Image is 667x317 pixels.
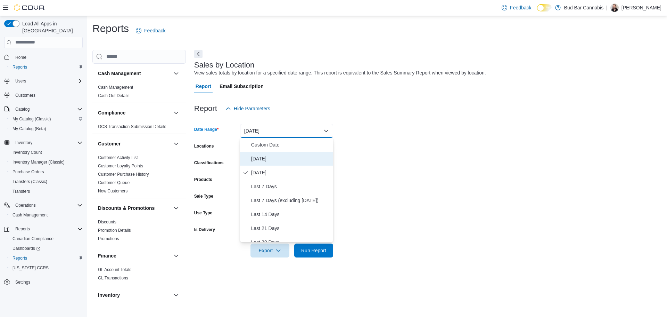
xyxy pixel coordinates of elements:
[1,76,85,86] button: Users
[10,63,30,71] a: Reports
[10,115,54,123] a: My Catalog (Classic)
[98,85,133,90] a: Cash Management
[194,210,212,216] label: Use Type
[194,160,224,166] label: Classifications
[92,218,186,246] div: Discounts & Promotions
[10,158,83,166] span: Inventory Manager (Classic)
[7,210,85,220] button: Cash Management
[98,292,171,299] button: Inventory
[13,236,53,241] span: Canadian Compliance
[13,265,49,271] span: [US_STATE] CCRS
[223,102,273,116] button: Hide Parameters
[7,187,85,196] button: Transfers
[98,140,121,147] h3: Customer
[13,53,29,62] a: Home
[13,64,27,70] span: Reports
[98,163,143,169] span: Customer Loyalty Points
[250,244,289,257] button: Export
[251,210,330,219] span: Last 14 Days
[13,169,44,175] span: Purchase Orders
[251,182,330,191] span: Last 7 Days
[13,91,83,100] span: Customers
[10,148,83,157] span: Inventory Count
[13,201,83,209] span: Operations
[10,125,49,133] a: My Catalog (Beta)
[13,150,42,155] span: Inventory Count
[13,212,48,218] span: Cash Management
[13,246,40,251] span: Dashboards
[98,70,171,77] button: Cash Management
[194,177,212,182] label: Products
[172,252,180,260] button: Finance
[194,227,215,232] label: Is Delivery
[15,226,30,232] span: Reports
[13,225,83,233] span: Reports
[7,124,85,134] button: My Catalog (Beta)
[194,193,213,199] label: Sale Type
[98,205,171,212] button: Discounts & Promotions
[7,234,85,244] button: Canadian Compliance
[13,105,32,113] button: Catalog
[240,124,333,138] button: [DATE]
[255,244,285,257] span: Export
[1,104,85,114] button: Catalog
[220,79,264,93] span: Email Subscription
[194,104,217,113] h3: Report
[98,220,116,224] a: Discounts
[98,219,116,225] span: Discounts
[15,93,35,98] span: Customers
[251,238,330,246] span: Last 30 Days
[98,188,127,194] span: New Customers
[98,236,119,241] a: Promotions
[10,148,45,157] a: Inventory Count
[196,79,211,93] span: Report
[10,125,83,133] span: My Catalog (Beta)
[13,179,47,184] span: Transfers (Classic)
[10,115,83,123] span: My Catalog (Classic)
[98,292,120,299] h3: Inventory
[194,50,203,58] button: Next
[194,61,255,69] h3: Sales by Location
[92,22,129,35] h1: Reports
[10,177,83,186] span: Transfers (Classic)
[10,211,50,219] a: Cash Management
[13,201,39,209] button: Operations
[610,3,619,12] div: Kelsey G
[10,244,43,253] a: Dashboards
[1,90,85,100] button: Customers
[10,254,83,262] span: Reports
[92,122,186,134] div: Compliance
[1,277,85,287] button: Settings
[10,264,83,272] span: Washington CCRS
[10,235,56,243] a: Canadian Compliance
[7,253,85,263] button: Reports
[10,211,83,219] span: Cash Management
[98,172,149,177] span: Customer Purchase History
[251,196,330,205] span: Last 7 Days (excluding [DATE])
[1,52,85,62] button: Home
[98,124,166,129] a: OCS Transaction Submission Details
[15,140,32,145] span: Inventory
[15,279,30,285] span: Settings
[98,155,138,160] a: Customer Activity List
[98,93,130,98] a: Cash Out Details
[13,189,30,194] span: Transfers
[251,141,330,149] span: Custom Date
[13,278,83,286] span: Settings
[301,247,326,254] span: Run Report
[7,167,85,177] button: Purchase Orders
[13,138,83,147] span: Inventory
[194,127,219,132] label: Date Range
[1,224,85,234] button: Reports
[7,177,85,187] button: Transfers (Classic)
[621,3,661,12] p: [PERSON_NAME]
[13,116,51,122] span: My Catalog (Classic)
[98,109,125,116] h3: Compliance
[10,168,83,176] span: Purchase Orders
[10,158,67,166] a: Inventory Manager (Classic)
[98,180,130,185] span: Customer Queue
[14,4,45,11] img: Cova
